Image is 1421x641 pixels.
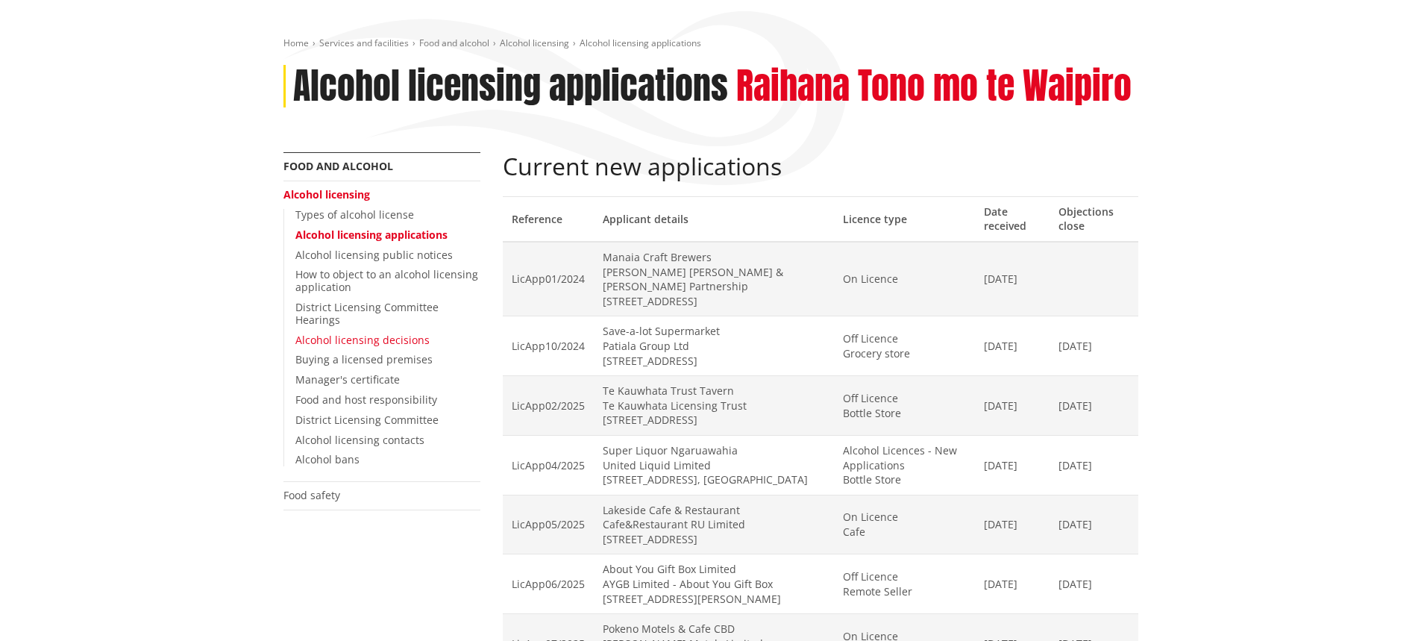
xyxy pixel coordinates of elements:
a: District Licensing Committee Hearings [295,300,439,327]
td: On Licence [834,242,975,316]
td: [DATE] [1050,554,1138,614]
th: Date received [975,196,1050,242]
td: Alcohol Licences - New Applications Bottle Store [834,435,975,495]
a: District Licensing Committee [295,413,439,427]
a: Alcohol licensing [283,187,370,201]
a: Alcohol licensing applications [295,228,448,242]
td: [DATE] [975,242,1050,316]
h1: Alcohol licensing applications [293,65,728,108]
a: Services and facilities [319,37,409,49]
th: Applicant details [594,196,834,242]
td: [DATE] [1050,495,1138,554]
td: LicApp05/2025 [503,495,594,554]
a: Food and alcohol [419,37,489,49]
a: Food safety [283,488,340,502]
th: Objections close [1050,196,1138,242]
td: About You Gift Box Limited AYGB Limited - About You Gift Box [STREET_ADDRESS][PERSON_NAME] [594,554,834,614]
td: [DATE] [975,495,1050,554]
h2: Raihana Tono mo te Waipiro [736,65,1132,108]
a: Alcohol bans [295,452,360,466]
td: Off Licence Bottle Store [834,376,975,436]
td: LicApp04/2025 [503,435,594,495]
span: Alcohol licensing applications [580,37,701,49]
td: [DATE] [975,376,1050,436]
td: Save-a-lot Supermarket Patiala Group Ltd [STREET_ADDRESS] [594,316,834,376]
td: LicApp06/2025 [503,554,594,614]
td: Off Licence Grocery store [834,316,975,376]
td: Off Licence Remote Seller [834,554,975,614]
td: LicApp01/2024 [503,242,594,316]
a: Manager's certificate [295,372,400,387]
td: On Licence Cafe [834,495,975,554]
td: [DATE] [1050,435,1138,495]
a: Alcohol licensing contacts [295,433,424,447]
a: How to object to an alcohol licensing application [295,267,478,294]
td: LicApp10/2024 [503,316,594,376]
td: LicApp02/2025 [503,376,594,436]
a: Buying a licensed premises [295,352,433,366]
td: Super Liquor Ngaruawahia United Liquid Limited [STREET_ADDRESS], [GEOGRAPHIC_DATA] [594,435,834,495]
a: Home [283,37,309,49]
th: Reference [503,196,594,242]
a: Food and host responsibility [295,393,437,407]
td: [DATE] [1050,316,1138,376]
a: Food and alcohol [283,159,393,173]
a: Alcohol licensing [500,37,569,49]
th: Licence type [834,196,975,242]
td: Manaia Craft Brewers [PERSON_NAME] [PERSON_NAME] & [PERSON_NAME] Partnership [STREET_ADDRESS] [594,242,834,316]
a: Alcohol licensing public notices [295,248,453,262]
nav: breadcrumb [283,37,1138,50]
td: [DATE] [975,554,1050,614]
td: Lakeside Cafe & Restaurant Cafe&Restaurant RU Limited [STREET_ADDRESS] [594,495,834,554]
td: Te Kauwhata Trust Tavern Te Kauwhata Licensing Trust [STREET_ADDRESS] [594,376,834,436]
td: [DATE] [975,435,1050,495]
h2: Current new applications [503,152,1138,181]
td: [DATE] [1050,376,1138,436]
a: Types of alcohol license [295,207,414,222]
iframe: Messenger Launcher [1352,578,1406,632]
td: [DATE] [975,316,1050,376]
a: Alcohol licensing decisions [295,333,430,347]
